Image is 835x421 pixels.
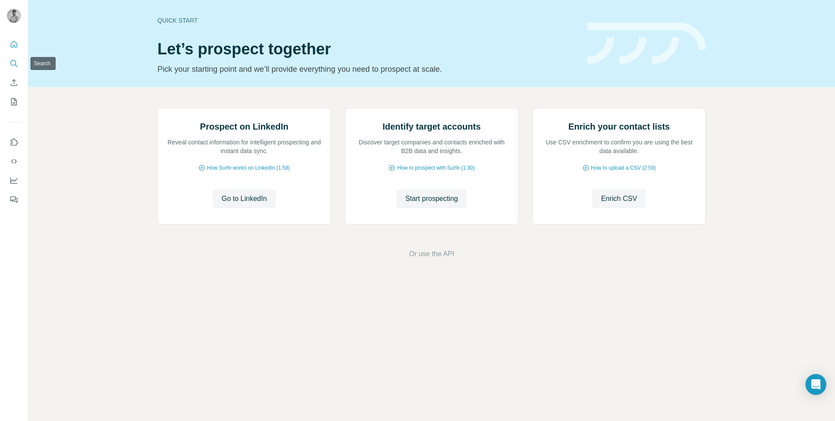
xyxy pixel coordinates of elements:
img: Avatar [7,9,21,23]
h2: Identify target accounts [383,120,481,133]
button: Search [7,56,21,71]
button: Use Surfe on LinkedIn [7,134,21,150]
span: How to prospect with Surfe (1:30) [397,164,474,172]
button: Use Surfe API [7,154,21,169]
p: Reveal contact information for intelligent prospecting and instant data sync. [167,138,322,155]
button: Go to LinkedIn [213,189,275,208]
button: Quick start [7,37,21,52]
div: Quick start [157,16,577,25]
button: My lists [7,94,21,110]
h2: Enrich your contact lists [568,120,670,133]
span: Enrich CSV [601,194,637,204]
img: banner [587,23,706,65]
span: Start prospecting [405,194,458,204]
p: Use CSV enrichment to confirm you are using the best data available. [541,138,697,155]
h2: Prospect on LinkedIn [200,120,288,133]
button: Enrich CSV [592,189,646,208]
div: Open Intercom Messenger [805,374,826,395]
button: Start prospecting [397,189,467,208]
h1: Let’s prospect together [157,40,577,58]
p: Discover target companies and contacts enriched with B2B data and insights. [354,138,509,155]
span: Go to LinkedIn [221,194,267,204]
button: Or use the API [409,249,454,259]
span: How Surfe works on LinkedIn (1:58) [207,164,290,172]
button: Dashboard [7,173,21,188]
button: Enrich CSV [7,75,21,90]
span: How to upload a CSV (2:59) [591,164,656,172]
button: Feedback [7,192,21,207]
p: Pick your starting point and we’ll provide everything you need to prospect at scale. [157,63,577,75]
